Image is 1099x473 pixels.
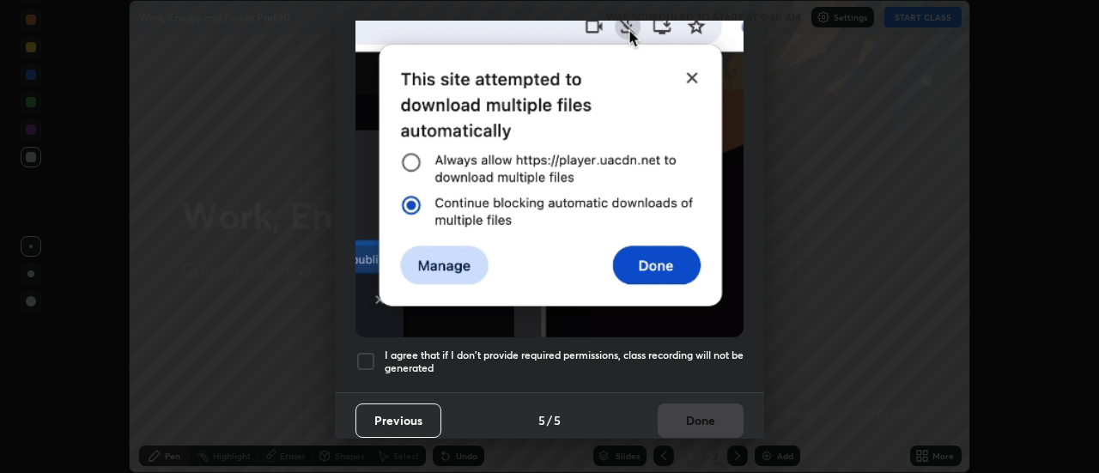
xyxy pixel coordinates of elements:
[355,403,441,438] button: Previous
[547,411,552,429] h4: /
[538,411,545,429] h4: 5
[385,349,744,375] h5: I agree that if I don't provide required permissions, class recording will not be generated
[554,411,561,429] h4: 5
